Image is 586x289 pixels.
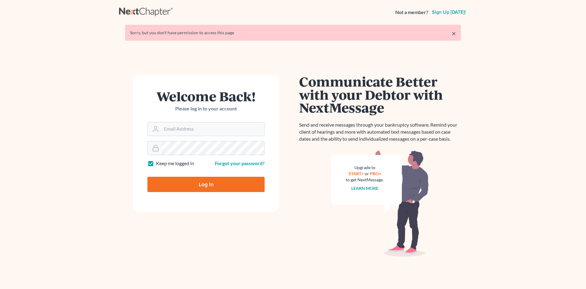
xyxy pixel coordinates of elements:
a: Forgot your password? [215,160,265,166]
a: × [452,30,456,37]
label: Keep me logged in [156,160,194,167]
input: Email Address [161,122,264,136]
a: Learn more [351,186,378,191]
h1: Welcome Back! [147,90,265,103]
img: nextmessage_bg-59042aed3d76b12b5cd301f8e5b87938c9018125f34e5fa2b7a6b67550977c72.svg [331,150,429,257]
strong: Not a member? [395,9,428,16]
a: PRO+ [370,171,381,176]
div: to get NextMessage. [346,177,384,183]
p: Please log in to your account [147,105,265,112]
p: Send and receive messages through your bankruptcy software. Remind your client of hearings and mo... [299,121,461,143]
input: Log In [147,177,265,192]
h1: Communicate Better with your Debtor with NextMessage [299,75,461,114]
span: or [365,171,369,176]
a: START+ [349,171,364,176]
a: Sign up [DATE]! [431,10,467,15]
div: Upgrade to [346,165,384,171]
div: Sorry, but you don't have permission to access this page [130,30,456,36]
